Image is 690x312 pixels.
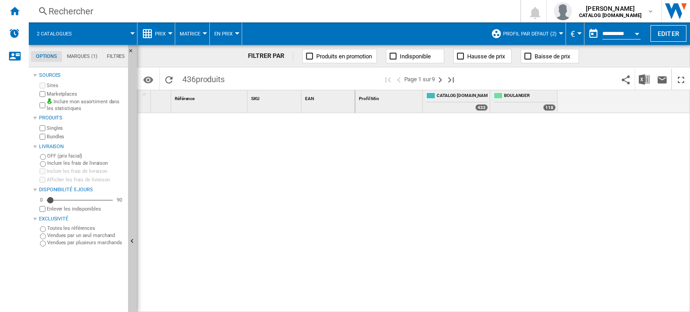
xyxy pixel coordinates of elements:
[400,53,431,60] span: Indisponible
[40,100,45,111] input: Inclure mon assortiment dans les statistiques
[155,22,170,45] button: Prix
[579,4,641,13] span: [PERSON_NAME]
[316,53,372,60] span: Produits en promotion
[47,98,52,104] img: mysite-bg-18x18.png
[173,90,247,104] div: Référence Sort None
[446,69,456,90] button: Dernière page
[142,22,170,45] div: Prix
[303,90,355,104] div: EAN Sort None
[47,125,124,132] label: Singles
[196,75,225,84] span: produits
[153,90,171,104] div: Sort None
[47,206,124,212] label: Enlever les indisponibles
[504,92,556,100] span: BOULANGER
[383,69,394,90] button: Première page
[47,168,124,175] label: Inclure les frais de livraison
[39,72,124,79] div: Sources
[672,69,690,90] button: Plein écran
[404,69,435,90] span: Page 1 sur 9
[62,51,102,62] md-tab-item: Marques (1)
[173,90,247,104] div: Sort None
[584,25,602,43] button: md-calendar
[39,143,124,150] div: Livraison
[40,226,46,232] input: Toutes les références
[629,24,645,40] button: Open calendar
[39,114,124,122] div: Produits
[47,153,124,159] label: OFF (prix facial)
[571,22,579,45] button: €
[554,2,572,20] img: profile.jpg
[40,168,45,174] input: Inclure les frais de livraison
[248,52,294,61] div: FILTRER PAR
[37,31,72,37] span: 2 catalogues
[39,186,124,193] div: Disponibilité 5 Jours
[492,90,557,113] div: BOULANGER 118 offers sold by BOULANGER
[47,98,124,112] label: Inclure mon assortiment dans les statistiques
[302,49,377,63] button: Produits en promotion
[579,13,641,18] b: CATALOG [DOMAIN_NAME]
[39,215,124,223] div: Exclusivité
[305,96,314,101] span: EAN
[639,74,650,85] img: excel-24x24.png
[47,225,124,232] label: Toutes les références
[180,31,200,37] span: Matrice
[566,22,584,45] md-menu: Currency
[139,71,157,88] button: Options
[47,133,124,140] label: Bundles
[178,69,229,88] span: 436
[357,90,422,104] div: Sort None
[214,22,237,45] button: En Prix
[128,45,139,61] button: Masquer
[40,177,45,183] input: Afficher les frais de livraison
[521,49,579,63] button: Baisse de prix
[31,51,62,62] md-tab-item: Options
[425,90,490,113] div: CATALOG [DOMAIN_NAME] 433 offers sold by CATALOG SAMSUNG.FR
[503,31,557,37] span: Profil par défaut (2)
[394,69,404,90] button: >Page précédente
[40,83,45,88] input: Sites
[249,90,301,104] div: SKU Sort None
[38,197,45,203] div: 0
[175,96,195,101] span: Référence
[47,232,124,239] label: Vendues par un seul marchand
[40,154,46,160] input: OFF (prix facial)
[467,53,505,60] span: Hausse de prix
[535,53,570,60] span: Baisse de prix
[386,49,444,63] button: Indisponible
[503,22,561,45] button: Profil par défaut (2)
[475,104,488,111] div: 433 offers sold by CATALOG SAMSUNG.FR
[435,69,446,90] button: Page suivante
[47,196,113,205] md-slider: Disponibilité
[47,239,124,246] label: Vendues par plusieurs marchands
[9,28,20,39] img: alerts-logo.svg
[359,96,379,101] span: Profil Min
[47,160,124,167] label: Inclure les frais de livraison
[40,134,45,140] input: Bundles
[635,69,653,90] button: Télécharger au format Excel
[40,125,45,131] input: Singles
[437,92,488,100] span: CATALOG [DOMAIN_NAME]
[47,91,124,97] label: Marketplaces
[453,49,512,63] button: Hausse de prix
[102,51,130,62] md-tab-item: Filtres
[49,5,497,18] div: Rechercher
[40,233,46,239] input: Vendues par un seul marchand
[40,91,45,97] input: Marketplaces
[40,206,45,212] input: Afficher les frais de livraison
[543,104,556,111] div: 118 offers sold by BOULANGER
[491,22,561,45] div: Profil par défaut (2)
[571,29,575,39] span: €
[47,176,124,183] label: Afficher les frais de livraison
[180,22,205,45] button: Matrice
[303,90,355,104] div: Sort None
[40,161,46,167] input: Inclure les frais de livraison
[617,69,635,90] button: Partager ce bookmark avec d'autres
[33,22,133,45] div: 2 catalogues
[40,241,46,246] input: Vendues par plusieurs marchands
[653,69,671,90] button: Envoyer ce rapport par email
[249,90,301,104] div: Sort None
